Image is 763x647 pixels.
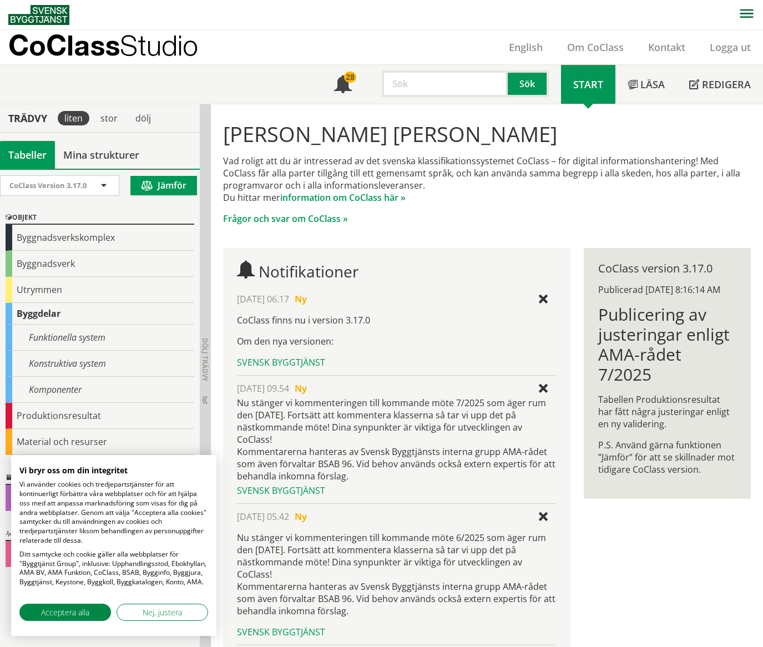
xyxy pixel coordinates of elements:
[19,466,208,476] h2: Vi bryr oss om din integritet
[223,213,348,225] a: Frågor och svar om CoClass »
[117,604,208,621] button: Justera cookie preferenser
[6,251,194,277] div: Byggnadsverk
[6,211,194,225] div: Objekt
[237,532,557,617] p: Nu stänger vi kommenteringen till kommande möte 6/2025 som äger rum den [DATE]. Fortsätt att komm...
[237,335,557,347] p: Om den nya versionen:
[120,29,198,62] span: Studio
[598,262,736,275] div: CoClass version 3.17.0
[6,377,194,403] div: Komponenter
[8,39,198,52] p: CoClass
[598,305,736,385] h1: Publicering av justeringar enligt AMA-rådet 7/2025
[6,325,194,351] div: Funktionella system
[344,72,356,83] div: 28
[143,606,182,618] span: Nej, justera
[382,70,508,97] input: Sök
[6,472,194,485] div: Egenskaper
[598,284,736,296] div: Publicerad [DATE] 8:16:14 AM
[8,5,69,25] img: Svensk Byggtjänst
[223,155,751,204] p: Vad roligt att du är intresserad av det svenska klassifikationssystemet CoClass – för digital inf...
[295,510,307,523] span: Ny
[237,510,289,523] span: [DATE] 05.42
[334,77,352,94] span: Notifikationer
[295,293,307,305] span: Ny
[6,403,194,429] div: Produktionsresultat
[41,606,89,618] span: Acceptera alla
[497,41,555,54] a: English
[6,485,194,511] div: Egenskaper
[237,356,557,368] div: Svensk Byggtjänst
[130,176,197,195] button: Jämför
[55,141,148,169] a: Mina strukturer
[508,70,549,97] button: Sök
[9,180,87,190] span: CoClass Version 3.17.0
[19,550,208,587] p: Ditt samtycke och cookie gäller alla webbplatser för "Byggtjänst Group", inklusive: Upphandlingss...
[6,528,194,541] div: Aktiviteter
[6,429,194,455] div: Material och resurser
[200,338,210,381] span: Dölj trädvy
[237,382,289,395] span: [DATE] 09.54
[6,303,194,325] div: Byggdelar
[280,191,406,204] a: information om CoClass här »
[6,541,194,567] div: Aktiviteter
[237,626,557,638] div: Svensk Byggtjänst
[6,225,194,251] div: Byggnadsverkskomplex
[598,393,736,430] p: Tabellen Produktionsresultat har fått några justeringar enligt en ny validering.
[237,484,557,497] div: Svensk Byggtjänst
[598,439,736,476] p: P.S. Använd gärna funktionen ”Jämför” för att se skillnader mot tidigare CoClass version.
[237,314,557,326] p: CoClass finns nu i version 3.17.0
[8,30,222,64] a: CoClassStudio
[295,382,307,395] span: Ny
[58,111,89,125] div: liten
[223,122,751,146] h1: [PERSON_NAME] [PERSON_NAME]
[129,111,158,125] div: dölj
[6,351,194,377] div: Konstruktiva system
[2,112,53,124] div: Trädvy
[19,604,111,621] button: Acceptera alla cookies
[322,65,364,104] a: 28
[237,397,557,482] div: Nu stänger vi kommenteringen till kommande möte 7/2025 som äger rum den [DATE]. Fortsätt att komm...
[259,261,358,282] span: Notifikationer
[19,480,208,545] p: Vi använder cookies och tredjepartstjänster för att kontinuerligt förbättra våra webbplatser och ...
[6,277,194,303] div: Utrymmen
[237,293,289,305] span: [DATE] 06.17
[94,111,124,125] div: stor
